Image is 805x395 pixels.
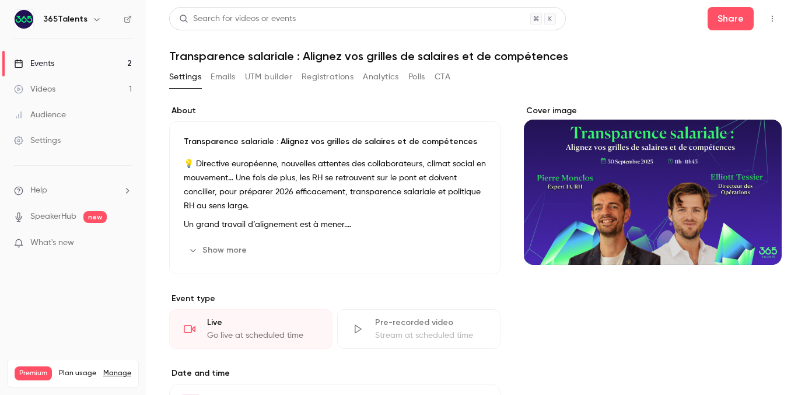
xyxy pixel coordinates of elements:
[59,369,96,378] span: Plan usage
[14,184,132,197] li: help-dropdown-opener
[169,49,782,63] h1: Transparence salariale : Alignez vos grilles de salaires et de compétences
[14,58,54,69] div: Events
[14,109,66,121] div: Audience
[408,68,425,86] button: Polls
[179,13,296,25] div: Search for videos or events
[184,136,486,148] p: Transparence salariale : Alignez vos grilles de salaires et de compétences
[184,157,486,213] p: 💡 Directive européenne, nouvelles attentes des collaborateurs, climat social en mouvement… Une fo...
[30,211,76,223] a: SpeakerHub
[337,309,501,349] div: Pre-recorded videoStream at scheduled time
[169,105,501,117] label: About
[30,237,74,249] span: What's new
[375,317,486,328] div: Pre-recorded video
[435,68,450,86] button: CTA
[14,135,61,146] div: Settings
[169,309,332,349] div: LiveGo live at scheduled time
[375,330,486,341] div: Stream at scheduled time
[363,68,399,86] button: Analytics
[30,184,47,197] span: Help
[15,366,52,380] span: Premium
[207,317,318,328] div: Live
[103,369,131,378] a: Manage
[524,105,782,265] section: Cover image
[43,13,87,25] h6: 365Talents
[708,7,754,30] button: Share
[15,10,33,29] img: 365Talents
[207,330,318,341] div: Go live at scheduled time
[524,105,782,117] label: Cover image
[169,368,501,379] label: Date and time
[14,83,55,95] div: Videos
[83,211,107,223] span: new
[169,293,501,305] p: Event type
[245,68,292,86] button: UTM builder
[118,238,132,249] iframe: Noticeable Trigger
[184,241,254,260] button: Show more
[169,68,201,86] button: Settings
[211,68,235,86] button: Emails
[184,218,486,232] p: Un grand travail d’alignement est à mener.
[302,68,353,86] button: Registrations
